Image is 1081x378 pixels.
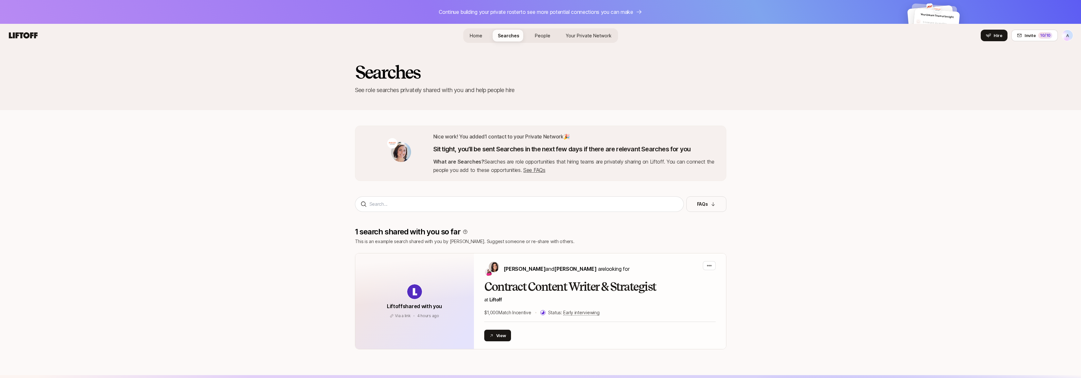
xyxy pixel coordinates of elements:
[1011,30,1058,41] button: Invite10/10
[369,200,678,208] input: Search...
[920,13,954,19] span: Your Dream Team at Insight
[355,238,726,245] p: This is an example search shared with you by [PERSON_NAME]. Suggest someone or re-share with others.
[465,30,487,42] a: Home
[484,296,716,304] p: at
[387,303,442,309] span: Liftoff shared with you
[484,330,511,341] button: View
[535,32,550,39] span: People
[407,284,422,299] img: avatar-url
[981,30,1007,41] button: Hire
[504,265,630,273] p: are looking for
[934,6,941,13] img: 695de9c8_9c75_4850_bcd3_2271a426a01d.jpg
[1025,32,1036,39] span: Invite
[563,310,599,316] span: Early interviewing
[484,280,716,293] h2: Contract Content Writer & Strategist
[355,227,460,236] p: 1 search shared with you so far
[493,30,525,42] a: Searches
[548,309,600,317] p: Status:
[523,167,545,173] a: See FAQs
[923,20,957,27] p: Someone incredible
[355,62,726,82] h2: Searches
[489,262,499,272] img: Eleanor Morgan
[498,32,519,39] span: Searches
[545,266,596,272] span: and
[504,266,546,272] span: [PERSON_NAME]
[926,3,933,10] img: 7c9f18ad_e062_4db5_967e_68fd99f72bc2.jpg
[994,32,1002,39] span: Hire
[439,8,633,16] p: Continue building your private roster
[484,309,531,317] p: $1,000 Match Incentive
[1062,30,1073,41] button: A
[561,30,617,42] a: Your Private Network
[1066,33,1069,38] p: A
[433,145,716,154] p: Sit tight, you’ll be sent Searches in the next few days if there are relevant Searches for you
[564,133,570,140] span: 🎉
[355,86,726,95] p: See role searches privately shared with you and help people hire
[389,140,396,147] img: Insight logo
[489,297,502,302] span: Liftoff
[910,23,916,29] img: default-avatar.svg
[1038,32,1052,39] div: 10 /10
[566,32,612,39] span: Your Private Network
[433,132,716,141] p: Nice work! You added 1 contact to your Private Network
[686,196,726,212] button: FAQs
[530,30,555,42] a: People
[433,158,484,165] strong: What are Searches?
[395,313,411,319] p: Via a link
[697,200,708,208] p: FAQs
[433,157,716,174] p: Searches are role opportunities that hiring teams are privately sharing on Liftoff. You can conne...
[554,266,596,272] span: [PERSON_NAME]
[417,313,439,318] span: October 8, 2025 10:53am
[391,142,411,162] img: 1516263310204
[470,32,482,39] span: Home
[485,268,493,276] img: Emma Frane
[521,9,633,15] span: to see more potential connections you can make
[916,19,921,24] img: default-avatar.svg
